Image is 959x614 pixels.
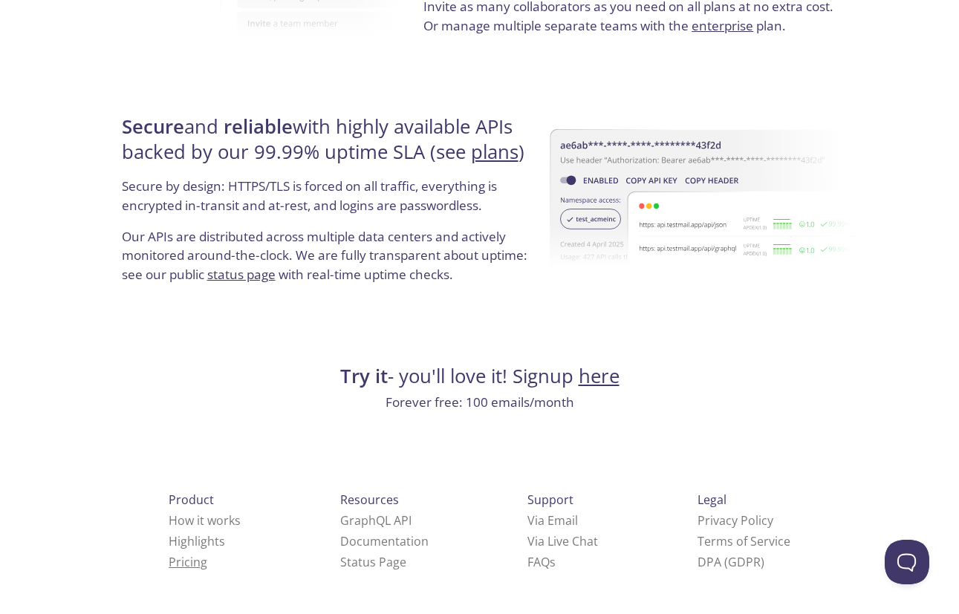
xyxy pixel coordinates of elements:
strong: Secure [122,114,184,140]
strong: Try it [340,363,388,389]
p: Forever free: 100 emails/month [117,393,842,412]
strong: reliable [224,114,293,140]
a: How it works [169,512,241,529]
a: DPA (GDPR) [698,554,764,570]
a: Privacy Policy [698,512,773,529]
span: Resources [340,491,399,508]
h4: - you'll love it! Signup [117,364,842,389]
span: Product [169,491,214,508]
a: Terms of Service [698,533,790,549]
h4: and with highly available APIs backed by our 99.99% uptime SLA (see ) [122,114,536,177]
a: FAQ [527,554,556,570]
a: Highlights [169,533,225,549]
img: uptime [550,82,856,321]
a: Via Live Chat [527,533,598,549]
a: here [579,363,620,389]
span: Support [527,491,573,508]
iframe: Help Scout Beacon - Open [885,540,929,584]
span: Legal [698,491,726,508]
p: Our APIs are distributed across multiple data centers and actively monitored around-the-clock. We... [122,227,536,296]
a: Status Page [340,554,406,570]
p: Secure by design: HTTPS/TLS is forced on all traffic, everything is encrypted in-transit and at-r... [122,177,536,226]
a: Documentation [340,533,429,549]
a: Pricing [169,554,207,570]
a: plans [471,139,518,165]
a: status page [207,266,276,283]
span: s [550,554,556,570]
a: GraphQL API [340,512,412,529]
a: enterprise [692,17,753,34]
a: Via Email [527,512,578,529]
